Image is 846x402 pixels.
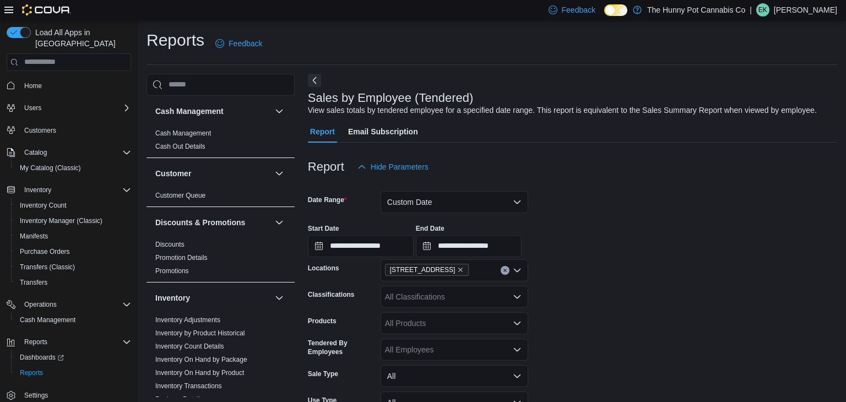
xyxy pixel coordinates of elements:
span: Manifests [20,232,48,241]
h3: Inventory [155,292,190,303]
span: Cash Management [20,316,75,324]
label: Tendered By Employees [308,339,376,356]
span: Dashboards [20,353,64,362]
h3: Sales by Employee (Tendered) [308,91,474,105]
span: EK [758,3,767,17]
span: Reports [15,366,131,379]
a: Manifests [15,230,52,243]
a: Inventory Manager (Classic) [15,214,107,227]
span: Feedback [562,4,595,15]
a: Inventory Count [15,199,71,212]
button: Manifests [11,229,135,244]
div: Elizabeth Kettlehut [756,3,769,17]
a: Feedback [211,32,267,55]
span: Catalog [24,148,47,157]
span: Purchase Orders [20,247,70,256]
span: Manifests [15,230,131,243]
span: Home [24,82,42,90]
span: My Catalog (Classic) [20,164,81,172]
h3: Discounts & Promotions [155,217,245,228]
span: Email Subscription [348,121,418,143]
div: Customer [147,189,295,207]
a: Settings [20,389,52,402]
span: [STREET_ADDRESS] [390,264,455,275]
span: Load All Apps in [GEOGRAPHIC_DATA] [31,27,131,49]
span: Inventory Count [15,199,131,212]
button: Customer [155,168,270,179]
button: Inventory [155,292,270,303]
img: Cova [22,4,71,15]
label: Sale Type [308,370,338,378]
a: Inventory On Hand by Product [155,369,244,377]
button: My Catalog (Classic) [11,160,135,176]
button: Clear input [501,266,509,275]
span: 2591 Yonge St [385,264,469,276]
span: Users [24,104,41,112]
span: Promotions [155,267,189,275]
button: Users [2,100,135,116]
a: Home [20,79,46,93]
a: Discounts [155,241,185,248]
span: Cash Management [155,129,211,138]
button: Open list of options [513,266,522,275]
button: Purchase Orders [11,244,135,259]
span: Inventory On Hand by Package [155,355,247,364]
span: Customers [20,123,131,137]
button: Inventory Manager (Classic) [11,213,135,229]
span: Transfers (Classic) [20,263,75,271]
button: Inventory [273,291,286,305]
span: Purchase Orders [15,245,131,258]
button: Operations [2,297,135,312]
a: Cash Management [155,129,211,137]
span: Inventory Manager (Classic) [20,216,102,225]
span: Catalog [20,146,131,159]
span: Inventory Transactions [155,382,222,390]
span: Inventory [24,186,51,194]
button: Open list of options [513,292,522,301]
button: Reports [2,334,135,350]
span: Customer Queue [155,191,205,200]
button: Home [2,78,135,94]
span: Dashboards [15,351,131,364]
a: Customer Queue [155,192,205,199]
a: Dashboards [11,350,135,365]
h1: Reports [147,29,204,51]
button: Custom Date [381,191,528,213]
span: Settings [24,391,48,400]
span: Inventory Count [20,201,67,210]
button: Cash Management [155,106,270,117]
label: Products [308,317,337,325]
span: Inventory [20,183,131,197]
span: Home [20,79,131,93]
span: My Catalog (Classic) [15,161,131,175]
span: Operations [24,300,57,309]
button: Open list of options [513,345,522,354]
button: Next [308,74,321,87]
button: Users [20,101,46,115]
a: Dashboards [15,351,68,364]
button: Remove 2591 Yonge St from selection in this group [457,267,464,273]
a: Inventory Adjustments [155,316,220,324]
span: Report [310,121,335,143]
button: All [381,365,528,387]
span: Reports [20,335,131,349]
button: Inventory Count [11,198,135,213]
span: Reports [20,368,43,377]
span: Customers [24,126,56,135]
a: Cash Out Details [155,143,205,150]
a: Customers [20,124,61,137]
input: Press the down key to open a popover containing a calendar. [416,235,522,257]
a: My Catalog (Classic) [15,161,85,175]
span: Hide Parameters [371,161,429,172]
span: Feedback [229,38,262,49]
span: Transfers [15,276,131,289]
span: Transfers (Classic) [15,260,131,274]
label: Date Range [308,195,347,204]
button: Customers [2,122,135,138]
a: Transfers (Classic) [15,260,79,274]
a: Inventory Transactions [155,382,222,390]
input: Press the down key to open a popover containing a calendar. [308,235,414,257]
a: Reports [15,366,47,379]
button: Hide Parameters [353,156,433,178]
